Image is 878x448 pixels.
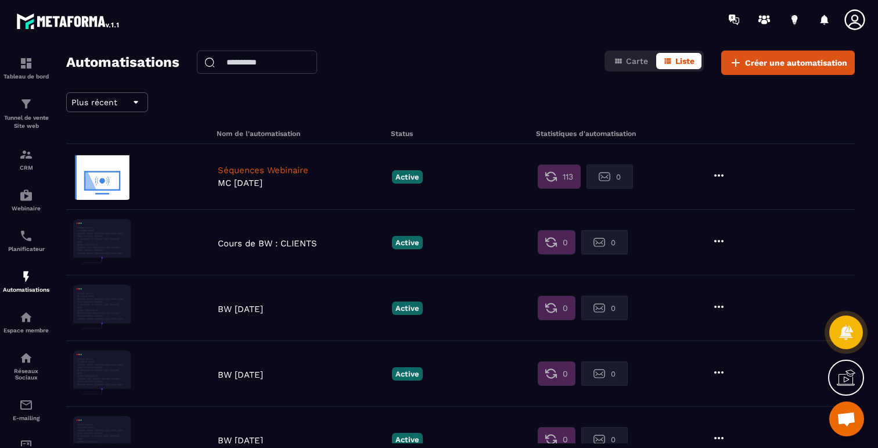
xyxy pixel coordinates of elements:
[217,130,388,138] h6: Nom de l'automatisation
[218,178,386,188] p: MC [DATE]
[829,402,864,436] div: Ouvrir le chat
[19,148,33,162] img: formation
[545,302,557,314] img: first stat
[563,433,568,445] span: 0
[392,302,423,315] p: Active
[545,433,557,445] img: first stat
[218,435,386,446] p: BW [DATE]
[611,304,616,313] span: 0
[593,236,605,248] img: second stat
[218,370,386,380] p: BW [DATE]
[3,205,49,212] p: Webinaire
[656,53,701,69] button: Liste
[3,389,49,430] a: emailemailE-mailing
[616,173,621,181] span: 0
[3,261,49,302] a: automationsautomationsAutomatisations
[581,230,628,255] button: 0
[73,219,131,266] img: automation-background
[19,56,33,70] img: formation
[391,130,533,138] h6: Status
[3,302,49,342] a: automationsautomationsEspace membre
[19,270,33,284] img: automations
[3,415,49,421] p: E-mailing
[599,171,610,182] img: second stat
[536,130,678,138] h6: Statistiques d'automatisation
[73,153,131,200] img: automation-background
[3,220,49,261] a: schedulerschedulerPlanificateur
[3,368,49,381] p: Réseaux Sociaux
[611,370,616,378] span: 0
[3,342,49,389] a: social-networksocial-networkRéseaux Sociaux
[19,188,33,202] img: automations
[563,368,568,379] span: 0
[3,180,49,220] a: automationsautomationsWebinaire
[593,433,605,445] img: second stat
[19,398,33,412] img: email
[745,57,847,69] span: Créer une automatisation
[538,361,575,386] button: 0
[3,48,49,88] a: formationformationTableau de bord
[19,97,33,111] img: formation
[392,433,423,446] p: Active
[581,361,628,386] button: 0
[392,236,423,249] p: Active
[392,367,423,381] p: Active
[19,351,33,365] img: social-network
[3,73,49,80] p: Tableau de bord
[3,139,49,180] a: formationformationCRM
[19,229,33,243] img: scheduler
[73,285,131,331] img: automation-background
[626,56,648,66] span: Carte
[721,51,855,75] button: Créer une automatisation
[218,238,386,249] p: Cours de BW : CLIENTS
[3,88,49,139] a: formationformationTunnel de vente Site web
[3,327,49,334] p: Espace membre
[538,164,581,189] button: 113
[675,56,695,66] span: Liste
[593,368,605,379] img: second stat
[3,286,49,293] p: Automatisations
[611,435,616,444] span: 0
[545,171,557,182] img: first stat
[3,114,49,130] p: Tunnel de vente Site web
[538,296,575,320] button: 0
[545,368,557,379] img: first stat
[611,238,616,247] span: 0
[19,310,33,324] img: automations
[538,230,575,255] button: 0
[593,302,605,314] img: second stat
[16,10,121,31] img: logo
[3,246,49,252] p: Planificateur
[607,53,655,69] button: Carte
[71,98,117,107] span: Plus récent
[581,296,628,320] button: 0
[563,302,568,314] span: 0
[218,304,386,314] p: BW [DATE]
[3,164,49,171] p: CRM
[545,236,557,248] img: first stat
[218,165,386,175] p: Séquences Webinaire
[563,171,573,182] span: 113
[586,164,633,189] button: 0
[563,236,568,248] span: 0
[392,170,423,184] p: Active
[73,350,131,397] img: automation-background
[66,51,179,75] h2: Automatisations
